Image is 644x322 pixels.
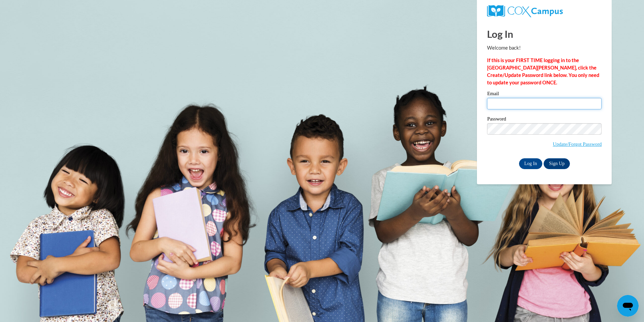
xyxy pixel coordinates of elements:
[487,5,602,17] a: COX Campus
[487,116,602,123] label: Password
[487,5,562,17] img: COX Campus
[487,44,602,52] p: Welcome back!
[519,158,543,169] input: Log In
[544,158,570,169] a: Sign Up
[487,27,602,41] h1: Log In
[617,295,639,317] iframe: Button to launch messaging window
[487,91,602,98] label: Email
[487,57,599,85] strong: If this is your FIRST TIME logging in to the [GEOGRAPHIC_DATA][PERSON_NAME], click the Create/Upd...
[553,141,602,147] a: Update/Forgot Password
